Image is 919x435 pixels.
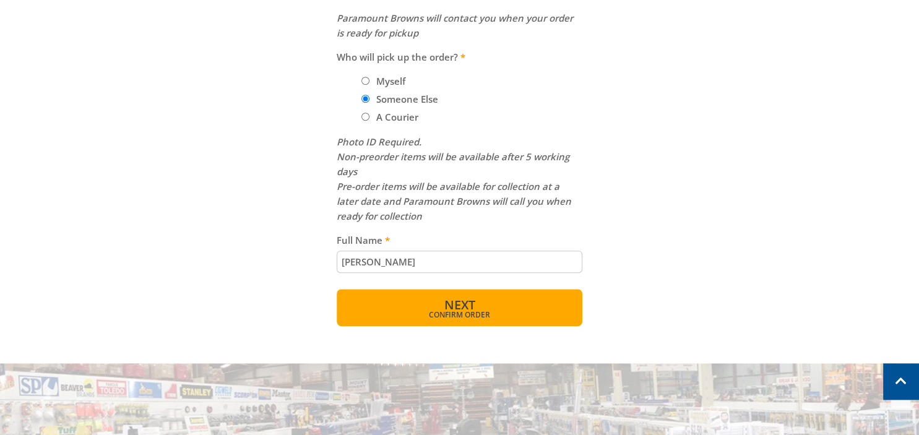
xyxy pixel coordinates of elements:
[361,95,369,103] input: Please select who will pick up the order.
[337,12,573,39] em: Paramount Browns will contact you when your order is ready for pickup
[337,233,582,248] label: Full Name
[372,88,442,110] label: Someone Else
[372,71,410,92] label: Myself
[337,136,571,222] em: Photo ID Required. Non-preorder items will be available after 5 working days Pre-order items will...
[444,296,475,313] span: Next
[337,50,582,64] label: Who will pick up the order?
[337,251,582,273] input: Please enter the full name of the person who will be collecting your order.
[372,106,423,127] label: A Courier
[337,289,582,326] button: Next Confirm order
[361,77,369,85] input: Please select who will pick up the order.
[363,311,556,319] span: Confirm order
[361,113,369,121] input: Please select who will pick up the order.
